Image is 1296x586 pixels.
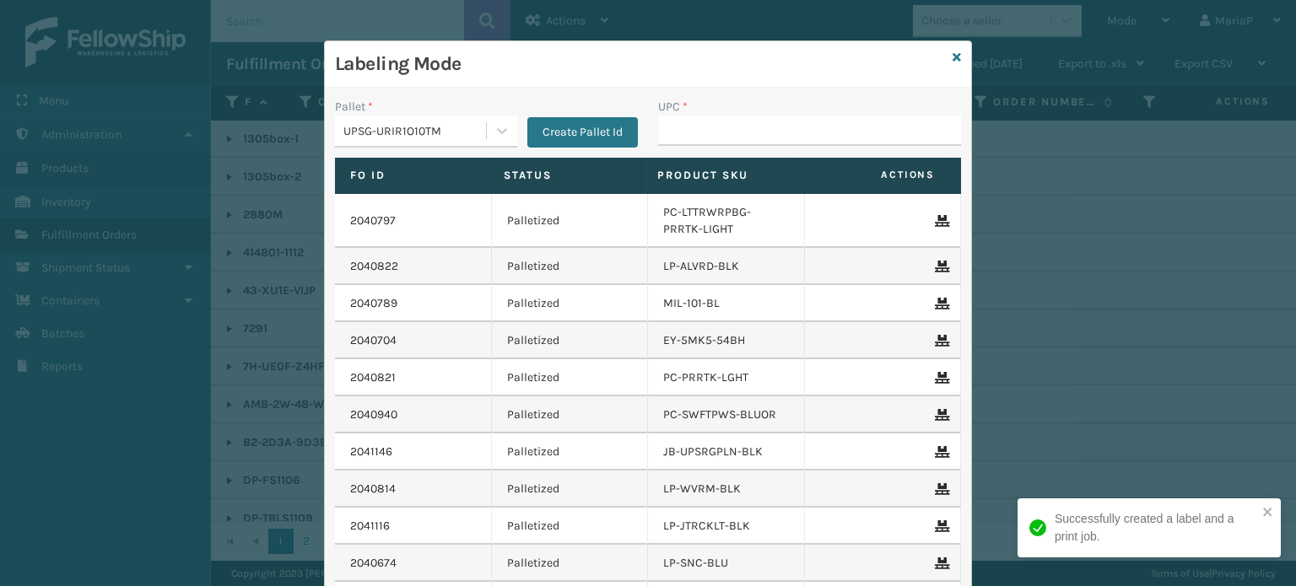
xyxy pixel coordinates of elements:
[492,285,649,322] td: Palletized
[350,444,392,460] a: 2041146
[343,122,488,140] div: UPSG-URIR1O10TM
[492,322,649,359] td: Palletized
[492,508,649,545] td: Palletized
[350,518,390,535] a: 2041116
[527,117,638,148] button: Create Pallet Id
[935,409,945,421] i: Remove From Pallet
[492,396,649,433] td: Palletized
[648,248,805,285] td: LP-ALVRD-BLK
[935,261,945,272] i: Remove From Pallet
[492,248,649,285] td: Palletized
[350,295,397,312] a: 2040789
[657,168,780,183] label: Product SKU
[350,168,472,183] label: Fo Id
[350,369,396,386] a: 2040821
[801,161,945,189] span: Actions
[350,555,397,572] a: 2040674
[648,470,805,508] td: LP-WVRM-BLK
[935,298,945,309] i: Remove From Pallet
[1055,510,1257,546] div: Successfully created a label and a print job.
[935,335,945,347] i: Remove From Pallet
[492,545,649,582] td: Palletized
[935,446,945,458] i: Remove From Pallet
[350,481,396,497] a: 2040814
[935,483,945,495] i: Remove From Pallet
[350,332,397,349] a: 2040704
[492,433,649,470] td: Palletized
[935,520,945,532] i: Remove From Pallet
[1262,505,1274,521] button: close
[648,359,805,396] td: PC-PRRTK-LGHT
[648,322,805,359] td: EY-5MK5-54BH
[492,470,649,508] td: Palletized
[648,285,805,322] td: MIL-101-BL
[648,508,805,545] td: LP-JTRCKLT-BLK
[935,215,945,227] i: Remove From Pallet
[648,545,805,582] td: LP-SNC-BLU
[504,168,626,183] label: Status
[492,359,649,396] td: Palletized
[658,98,688,116] label: UPC
[350,212,396,229] a: 2040797
[935,557,945,569] i: Remove From Pallet
[648,396,805,433] td: PC-SWFTPWS-BLUOR
[350,258,398,275] a: 2040822
[350,406,397,423] a: 2040940
[492,194,649,248] td: Palletized
[648,194,805,248] td: PC-LTTRWRPBG-PRRTK-LIGHT
[935,372,945,384] i: Remove From Pallet
[335,51,946,77] h3: Labeling Mode
[648,433,805,470] td: JB-UPSRGPLN-BLK
[335,98,373,116] label: Pallet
